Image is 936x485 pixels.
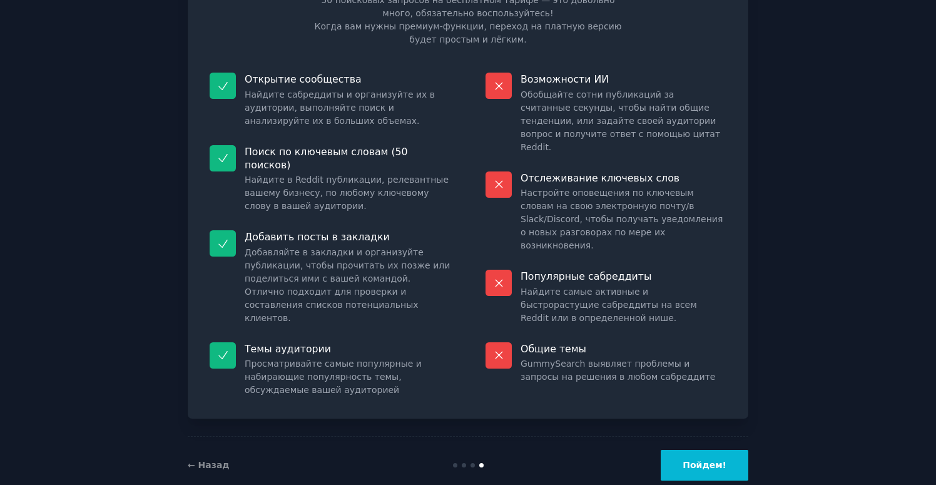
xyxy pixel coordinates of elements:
font: Найдите самые активные и быстрорастущие сабреддиты на всем Reddit или в определенной нише. [521,287,697,323]
a: ← Назад [188,460,230,470]
font: Когда вам нужны премиум-функции, переход на платную версию будет простым и лёгким. [314,21,621,44]
font: Пойдем! [683,460,726,470]
font: Открытие сообщества [245,73,362,85]
font: Обобщайте сотни публикаций за считанные секунды, чтобы найти общие тенденции, или задайте своей а... [521,89,720,152]
font: Темы аудитории [245,343,331,355]
font: Настройте оповещения по ключевым словам на свою электронную почту/в Slack/Discord, чтобы получать... [521,188,723,250]
font: Отслеживание ключевых слов [521,172,679,184]
font: Популярные сабреддиты [521,270,651,282]
font: Добавить посты в закладки [245,231,390,243]
font: Найдите сабреддиты и организуйте их в аудитории, выполняйте поиск и анализируйте их в больших объ... [245,89,435,126]
font: Общие темы [521,343,586,355]
font: Добавляйте в закладки и организуйте публикации, чтобы прочитать их позже или поделиться ими с ваш... [245,247,450,323]
font: Возможности ИИ [521,73,609,85]
button: Пойдем! [661,450,748,481]
font: Поиск по ключевым словам (50 поисков) [245,146,408,171]
font: GummySearch выявляет проблемы и запросы на решения в любом сабреддите [521,359,715,382]
font: Найдите в Reddit публикации, релевантные вашему бизнесу, по любому ключевому слову в вашей аудито... [245,175,449,211]
font: Просматривайте самые популярные и набирающие популярность темы, обсуждаемые вашей аудиторией [245,359,422,395]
